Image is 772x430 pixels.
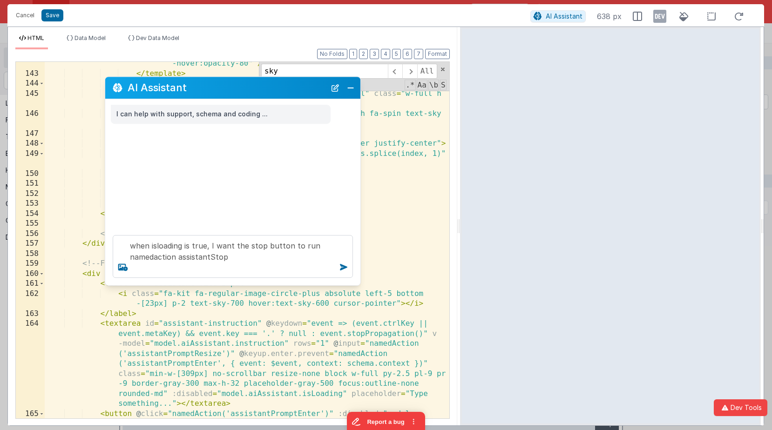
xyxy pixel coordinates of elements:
[403,49,412,59] button: 6
[405,80,415,90] span: RegExp Search
[128,82,326,94] h2: AI Assistant
[16,239,45,249] div: 157
[530,10,586,22] button: AI Assistant
[116,108,325,120] p: I can help with support, schema and coding ...
[392,49,401,59] button: 5
[359,49,368,59] button: 2
[16,89,45,109] div: 145
[317,49,347,59] button: No Folds
[417,80,427,90] span: CaseSensitive Search
[349,49,357,59] button: 1
[16,189,45,199] div: 152
[74,34,106,41] span: Data Model
[16,289,45,309] div: 162
[345,81,357,94] button: Close
[41,9,63,21] button: Save
[714,399,767,416] button: Dev Tools
[428,80,439,90] span: Whole Word Search
[546,12,582,20] span: AI Assistant
[16,149,45,169] div: 149
[370,49,379,59] button: 3
[27,34,44,41] span: HTML
[440,80,447,90] span: Search In Selection
[16,179,45,189] div: 151
[16,69,45,79] div: 143
[16,219,45,229] div: 155
[16,199,45,209] div: 153
[16,139,45,149] div: 148
[329,81,342,94] button: New Chat
[417,64,437,79] span: Alt-Enter
[16,169,45,179] div: 150
[16,309,45,319] div: 163
[16,79,45,89] div: 144
[425,49,450,59] button: Format
[16,209,45,219] div: 154
[16,229,45,239] div: 156
[11,9,39,22] button: Cancel
[16,129,45,139] div: 147
[16,319,45,409] div: 164
[597,11,622,22] span: 638 px
[16,259,45,269] div: 159
[16,279,45,289] div: 161
[16,109,45,129] div: 146
[136,34,179,41] span: Dev Data Model
[414,49,423,59] button: 7
[381,49,390,59] button: 4
[16,269,45,279] div: 160
[261,64,388,79] input: Search for
[16,249,45,259] div: 158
